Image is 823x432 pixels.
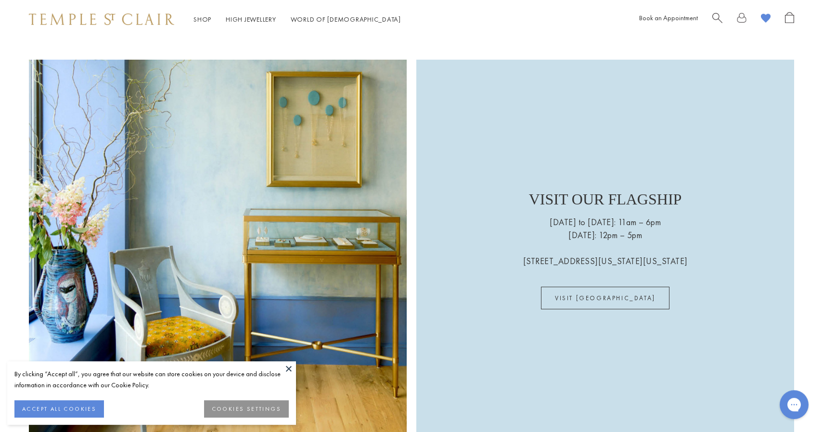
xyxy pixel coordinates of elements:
[639,13,698,22] a: Book an Appointment
[204,400,289,418] button: COOKIES SETTINGS
[541,287,669,309] a: VISIT [GEOGRAPHIC_DATA]
[785,12,794,27] a: Open Shopping Bag
[775,387,813,422] iframe: Gorgias live chat messenger
[550,216,661,241] p: [DATE] to [DATE]: 11am – 6pm [DATE]: 12pm – 5pm
[523,241,688,267] p: [STREET_ADDRESS][US_STATE][US_STATE]
[529,188,682,216] p: VISIT OUR FLAGSHIP
[291,15,401,24] a: World of [DEMOGRAPHIC_DATA]World of [DEMOGRAPHIC_DATA]
[14,400,104,418] button: ACCEPT ALL COOKIES
[761,12,771,27] a: View Wishlist
[29,13,174,25] img: Temple St. Clair
[226,15,276,24] a: High JewelleryHigh Jewellery
[712,12,722,27] a: Search
[14,368,289,391] div: By clicking “Accept all”, you agree that our website can store cookies on your device and disclos...
[193,15,211,24] a: ShopShop
[193,13,401,25] nav: Main navigation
